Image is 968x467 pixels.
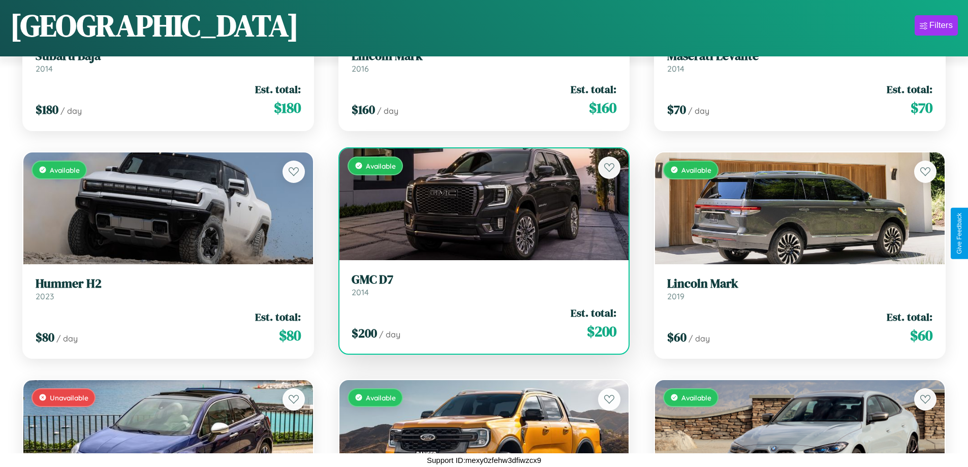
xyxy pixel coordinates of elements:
[887,82,932,97] span: Est. total:
[279,325,301,346] span: $ 80
[352,64,369,74] span: 2016
[36,276,301,291] h3: Hummer H2
[667,101,686,118] span: $ 70
[377,106,398,116] span: / day
[379,329,400,339] span: / day
[681,393,711,402] span: Available
[911,98,932,118] span: $ 70
[36,276,301,301] a: Hummer H22023
[667,49,932,74] a: Maserati Levante2014
[887,309,932,324] span: Est. total:
[352,49,617,74] a: Lincoln Mark2016
[56,333,78,344] span: / day
[36,291,54,301] span: 2023
[587,321,616,341] span: $ 200
[352,272,617,297] a: GMC D72014
[667,64,684,74] span: 2014
[915,15,958,36] button: Filters
[50,393,88,402] span: Unavailable
[274,98,301,118] span: $ 180
[255,82,301,97] span: Est. total:
[36,49,301,64] h3: Subaru Baja
[689,333,710,344] span: / day
[571,82,616,97] span: Est. total:
[667,276,932,301] a: Lincoln Mark2019
[571,305,616,320] span: Est. total:
[910,325,932,346] span: $ 60
[255,309,301,324] span: Est. total:
[50,166,80,174] span: Available
[667,329,686,346] span: $ 60
[681,166,711,174] span: Available
[688,106,709,116] span: / day
[956,213,963,254] div: Give Feedback
[352,101,375,118] span: $ 160
[60,106,82,116] span: / day
[36,49,301,74] a: Subaru Baja2014
[352,272,617,287] h3: GMC D7
[352,287,369,297] span: 2014
[36,64,53,74] span: 2014
[589,98,616,118] span: $ 160
[366,393,396,402] span: Available
[427,453,541,467] p: Support ID: mexy0zfehw3dfiwzcx9
[36,101,58,118] span: $ 180
[667,291,684,301] span: 2019
[667,276,932,291] h3: Lincoln Mark
[352,325,377,341] span: $ 200
[366,162,396,170] span: Available
[10,5,299,46] h1: [GEOGRAPHIC_DATA]
[929,20,953,30] div: Filters
[352,49,617,64] h3: Lincoln Mark
[667,49,932,64] h3: Maserati Levante
[36,329,54,346] span: $ 80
